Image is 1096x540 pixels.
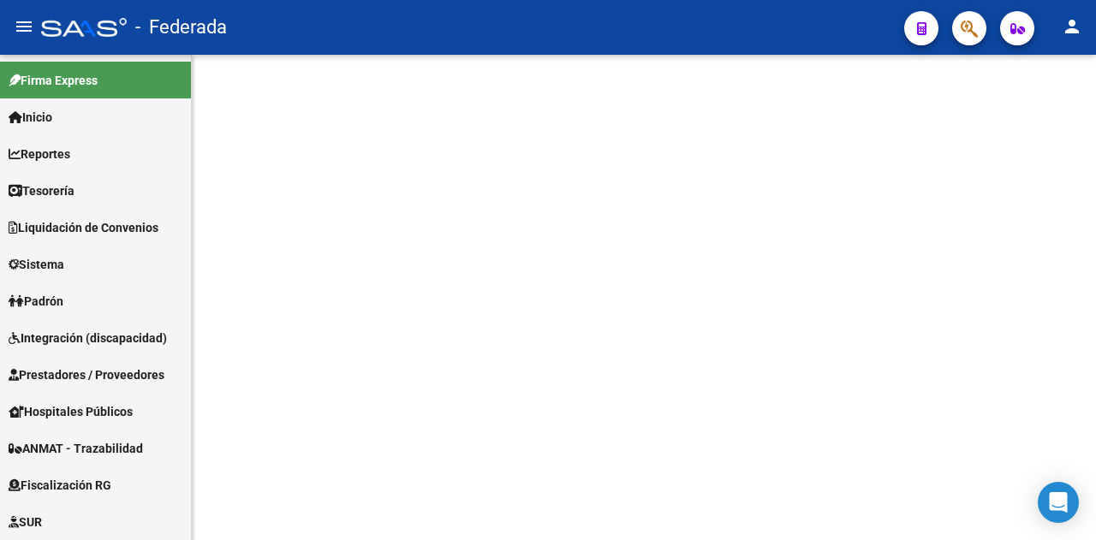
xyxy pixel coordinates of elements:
span: Firma Express [9,71,98,90]
span: Fiscalización RG [9,476,111,495]
span: Reportes [9,145,70,163]
span: Prestadores / Proveedores [9,365,164,384]
span: - Federada [135,9,227,46]
span: Tesorería [9,181,74,200]
span: SUR [9,513,42,531]
span: ANMAT - Trazabilidad [9,439,143,458]
span: Padrón [9,292,63,311]
span: Sistema [9,255,64,274]
mat-icon: person [1062,16,1082,37]
mat-icon: menu [14,16,34,37]
span: Inicio [9,108,52,127]
span: Hospitales Públicos [9,402,133,421]
span: Liquidación de Convenios [9,218,158,237]
div: Open Intercom Messenger [1038,482,1079,523]
span: Integración (discapacidad) [9,329,167,347]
